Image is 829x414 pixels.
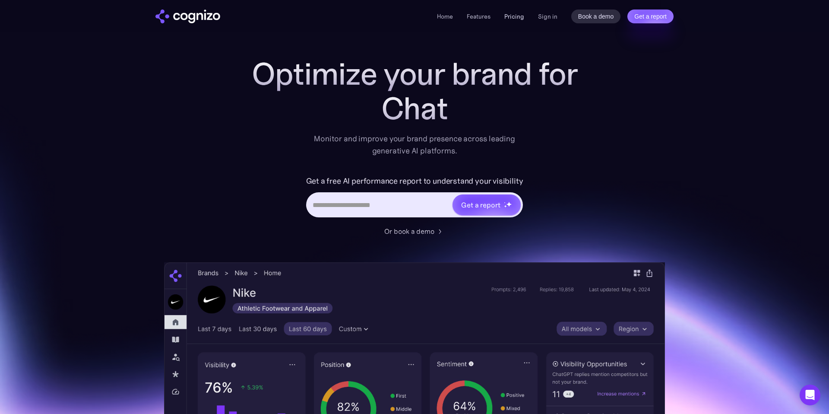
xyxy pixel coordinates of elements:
[384,226,445,236] a: Or book a demo
[627,10,674,23] a: Get a report
[242,57,587,91] h1: Optimize your brand for
[437,13,453,20] a: Home
[306,174,523,222] form: Hero URL Input Form
[467,13,490,20] a: Features
[384,226,434,236] div: Or book a demo
[461,200,500,210] div: Get a report
[242,91,587,126] div: Chat
[306,174,523,188] label: Get a free AI performance report to understand your visibility
[155,10,220,23] img: cognizo logo
[155,10,220,23] a: home
[800,385,820,405] div: Open Intercom Messenger
[506,201,512,207] img: star
[538,11,557,22] a: Sign in
[452,194,522,216] a: Get a reportstarstarstar
[504,202,505,203] img: star
[571,10,621,23] a: Book a demo
[504,13,524,20] a: Pricing
[504,205,507,208] img: star
[308,133,521,157] div: Monitor and improve your brand presence across leading generative AI platforms.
